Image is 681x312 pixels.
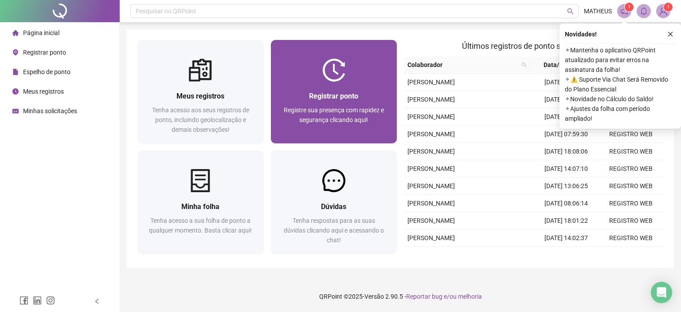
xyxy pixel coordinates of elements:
[657,4,670,18] img: 85101
[462,41,605,51] span: Últimos registros de ponto sincronizados
[407,79,455,86] span: [PERSON_NAME]
[534,229,599,247] td: [DATE] 14:02:37
[406,293,482,300] span: Reportar bug e/ou melhoria
[23,29,59,36] span: Página inicial
[521,62,527,67] span: search
[152,107,249,133] span: Tenha acesso aos seus registros de ponto, incluindo geolocalização e demais observações!
[309,92,358,100] span: Registrar ponto
[664,3,673,12] sup: Atualize o seu contato no menu Meus Dados
[599,178,663,195] td: REGISTRO WEB
[599,247,663,264] td: REGISTRO WEB
[46,296,55,305] span: instagram
[12,108,19,114] span: schedule
[407,148,455,155] span: [PERSON_NAME]
[534,74,599,91] td: [DATE] 18:04:22
[120,281,681,312] footer: QRPoint © 2025 - 2.90.5 -
[12,88,19,95] span: clock-circle
[176,92,224,100] span: Meus registros
[407,60,518,70] span: Colaborador
[565,104,676,123] span: ⚬ Ajustes da folha com período ampliado!
[33,296,42,305] span: linkedin
[407,217,455,224] span: [PERSON_NAME]
[534,60,583,70] span: Data/Hora
[599,229,663,247] td: REGISTRO WEB
[620,7,628,15] span: notification
[23,88,64,95] span: Meus registros
[271,150,397,254] a: DúvidasTenha respostas para as suas dúvidas clicando aqui e acessando o chat!
[567,8,574,15] span: search
[628,4,631,10] span: 1
[565,94,676,104] span: ⚬ Novidade no Cálculo do Saldo!
[12,69,19,75] span: file
[94,298,100,304] span: left
[651,282,672,303] div: Open Intercom Messenger
[23,49,66,56] span: Registrar ponto
[20,296,28,305] span: facebook
[149,217,252,234] span: Tenha acesso a sua folha de ponto a qualquer momento. Basta clicar aqui!
[271,40,397,143] a: Registrar pontoRegistre sua presença com rapidez e segurança clicando aqui!
[137,150,264,254] a: Minha folhaTenha acesso a sua folha de ponto a qualquer momento. Basta clicar aqui!
[667,31,673,37] span: close
[364,293,384,300] span: Versão
[407,96,455,103] span: [PERSON_NAME]
[534,126,599,143] td: [DATE] 07:59:30
[599,195,663,212] td: REGISTRO WEB
[407,182,455,190] span: [PERSON_NAME]
[12,30,19,36] span: home
[534,160,599,178] td: [DATE] 14:07:10
[23,107,77,115] span: Minhas solicitações
[565,75,676,94] span: ⚬ ⚠️ Suporte Via Chat Será Removido do Plano Essencial
[284,217,384,244] span: Tenha respostas para as suas dúvidas clicando aqui e acessando o chat!
[640,7,648,15] span: bell
[534,247,599,264] td: [DATE] 13:03:56
[534,91,599,108] td: [DATE] 14:04:57
[407,165,455,172] span: [PERSON_NAME]
[284,107,384,123] span: Registre sua presença com rapidez e segurança clicando aqui!
[584,6,612,16] span: MATHEUS
[534,108,599,126] td: [DATE] 13:04:21
[625,3,634,12] sup: 1
[137,40,264,143] a: Meus registrosTenha acesso aos seus registros de ponto, incluindo geolocalização e demais observa...
[599,143,663,160] td: REGISTRO WEB
[534,212,599,229] td: [DATE] 18:01:22
[534,143,599,160] td: [DATE] 18:08:06
[321,202,346,211] span: Dúvidas
[534,178,599,195] td: [DATE] 13:06:25
[520,58,528,71] span: search
[599,160,663,178] td: REGISTRO WEB
[407,200,455,207] span: [PERSON_NAME]
[530,56,593,74] th: Data/Hora
[565,29,597,39] span: Novidades !
[599,212,663,229] td: REGISTRO WEB
[181,202,219,211] span: Minha folha
[667,4,670,10] span: 1
[12,49,19,55] span: environment
[407,130,455,138] span: [PERSON_NAME]
[565,45,676,75] span: ⚬ Mantenha o aplicativo QRPoint atualizado para evitar erros na assinatura da folha!
[534,195,599,212] td: [DATE] 08:06:14
[23,68,70,75] span: Espelho de ponto
[599,126,663,143] td: REGISTRO WEB
[407,234,455,241] span: [PERSON_NAME]
[407,113,455,120] span: [PERSON_NAME]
